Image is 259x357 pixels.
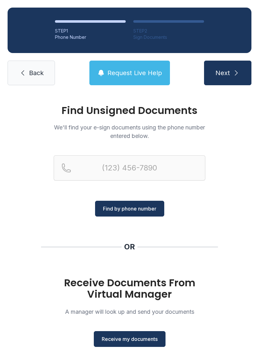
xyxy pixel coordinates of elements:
[54,307,205,316] p: A manager will look up and send your documents
[54,155,205,181] input: Reservation phone number
[29,68,44,77] span: Back
[107,68,162,77] span: Request Live Help
[103,205,156,212] span: Find by phone number
[124,242,135,252] div: OR
[55,34,126,40] div: Phone Number
[54,123,205,140] p: We'll find your e-sign documents using the phone number entered below.
[215,68,230,77] span: Next
[133,34,204,40] div: Sign Documents
[54,277,205,300] h1: Receive Documents From Virtual Manager
[55,28,126,34] div: STEP 1
[133,28,204,34] div: STEP 2
[102,335,158,343] span: Receive my documents
[54,105,205,116] h1: Find Unsigned Documents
